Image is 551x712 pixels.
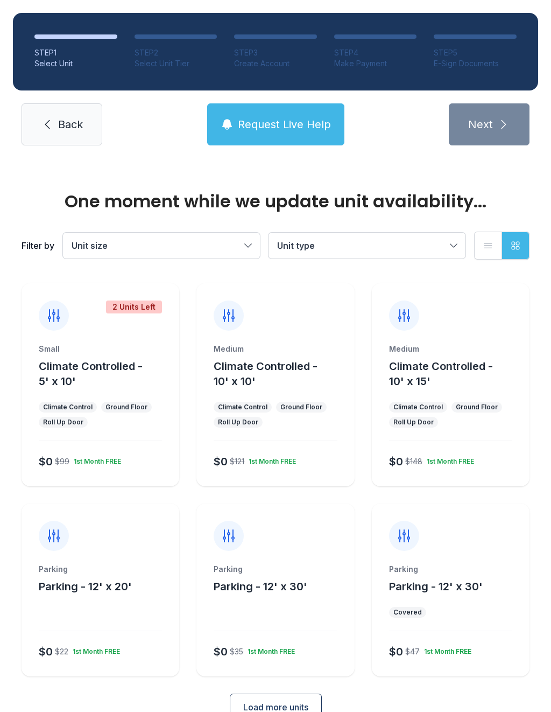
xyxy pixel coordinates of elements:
[69,453,121,466] div: 1st Month FREE
[214,579,307,594] button: Parking - 12' x 30'
[420,643,471,656] div: 1st Month FREE
[39,359,175,389] button: Climate Controlled - 5' x 10'
[389,644,403,659] div: $0
[389,454,403,469] div: $0
[389,344,512,354] div: Medium
[39,360,143,388] span: Climate Controlled - 5' x 10'
[277,240,315,251] span: Unit type
[393,608,422,617] div: Covered
[63,233,260,259] button: Unit size
[39,454,53,469] div: $0
[218,418,258,427] div: Roll Up Door
[389,360,493,388] span: Climate Controlled - 10' x 15'
[34,58,117,69] div: Select Unit
[55,646,68,657] div: $22
[214,359,350,389] button: Climate Controlled - 10' x 10'
[58,117,83,132] span: Back
[234,47,317,58] div: STEP 3
[106,301,162,313] div: 2 Units Left
[389,359,525,389] button: Climate Controlled - 10' x 15'
[280,403,322,411] div: Ground Floor
[405,646,420,657] div: $47
[218,403,267,411] div: Climate Control
[393,418,434,427] div: Roll Up Door
[244,453,296,466] div: 1st Month FREE
[234,58,317,69] div: Create Account
[238,117,331,132] span: Request Live Help
[34,47,117,58] div: STEP 1
[214,580,307,593] span: Parking - 12' x 30'
[39,580,132,593] span: Parking - 12' x 20'
[269,233,465,259] button: Unit type
[230,646,243,657] div: $35
[389,564,512,575] div: Parking
[135,47,217,58] div: STEP 2
[214,644,228,659] div: $0
[422,453,474,466] div: 1st Month FREE
[434,47,517,58] div: STEP 5
[43,403,93,411] div: Climate Control
[214,360,317,388] span: Climate Controlled - 10' x 10'
[22,193,529,210] div: One moment while we update unit availability...
[405,456,422,467] div: $148
[39,644,53,659] div: $0
[39,579,132,594] button: Parking - 12' x 20'
[230,456,244,467] div: $121
[468,117,493,132] span: Next
[39,344,162,354] div: Small
[434,58,517,69] div: E-Sign Documents
[243,643,295,656] div: 1st Month FREE
[389,579,483,594] button: Parking - 12' x 30'
[72,240,108,251] span: Unit size
[43,418,83,427] div: Roll Up Door
[135,58,217,69] div: Select Unit Tier
[456,403,498,411] div: Ground Floor
[393,403,443,411] div: Climate Control
[214,454,228,469] div: $0
[55,456,69,467] div: $99
[214,564,337,575] div: Parking
[22,239,54,252] div: Filter by
[68,643,120,656] div: 1st Month FREE
[105,403,147,411] div: Ground Floor
[389,580,483,593] span: Parking - 12' x 30'
[214,344,337,354] div: Medium
[334,58,417,69] div: Make Payment
[39,564,162,575] div: Parking
[334,47,417,58] div: STEP 4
